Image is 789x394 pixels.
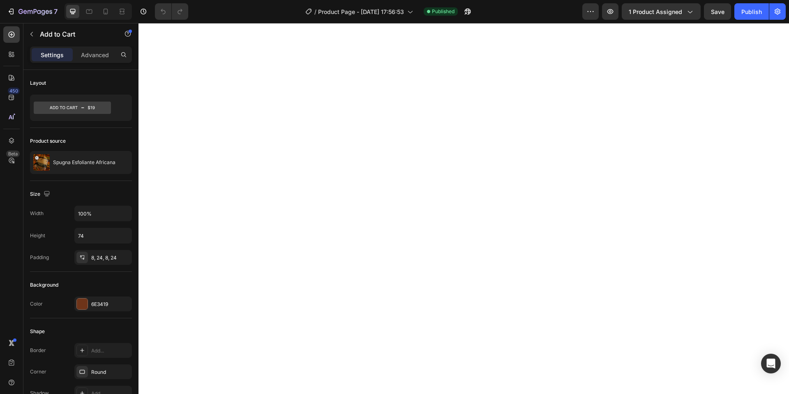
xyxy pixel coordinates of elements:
[30,328,45,335] div: Shape
[81,51,109,59] p: Advanced
[741,7,762,16] div: Publish
[30,189,52,200] div: Size
[6,151,20,157] div: Beta
[30,300,43,308] div: Color
[30,347,46,354] div: Border
[30,232,45,239] div: Height
[30,281,58,289] div: Background
[138,23,789,394] iframe: Design area
[91,301,130,308] div: 6E3419
[33,154,50,171] img: product feature img
[41,51,64,59] p: Settings
[53,160,115,165] p: Spugna Esfoliante Africana
[629,7,682,16] span: 1 product assigned
[91,347,130,355] div: Add...
[314,7,316,16] span: /
[711,8,724,15] span: Save
[54,7,58,16] p: 7
[155,3,188,20] div: Undo/Redo
[91,369,130,376] div: Round
[91,254,130,262] div: 8, 24, 8, 24
[3,3,61,20] button: 7
[8,88,20,94] div: 450
[734,3,769,20] button: Publish
[30,210,44,217] div: Width
[622,3,701,20] button: 1 product assigned
[432,8,454,15] span: Published
[40,29,110,39] p: Add to Cart
[75,206,131,221] input: Auto
[761,354,781,373] div: Open Intercom Messenger
[30,368,46,375] div: Corner
[318,7,404,16] span: Product Page - [DATE] 17:56:53
[704,3,731,20] button: Save
[30,137,66,145] div: Product source
[30,254,49,261] div: Padding
[30,79,46,87] div: Layout
[75,228,131,243] input: Auto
